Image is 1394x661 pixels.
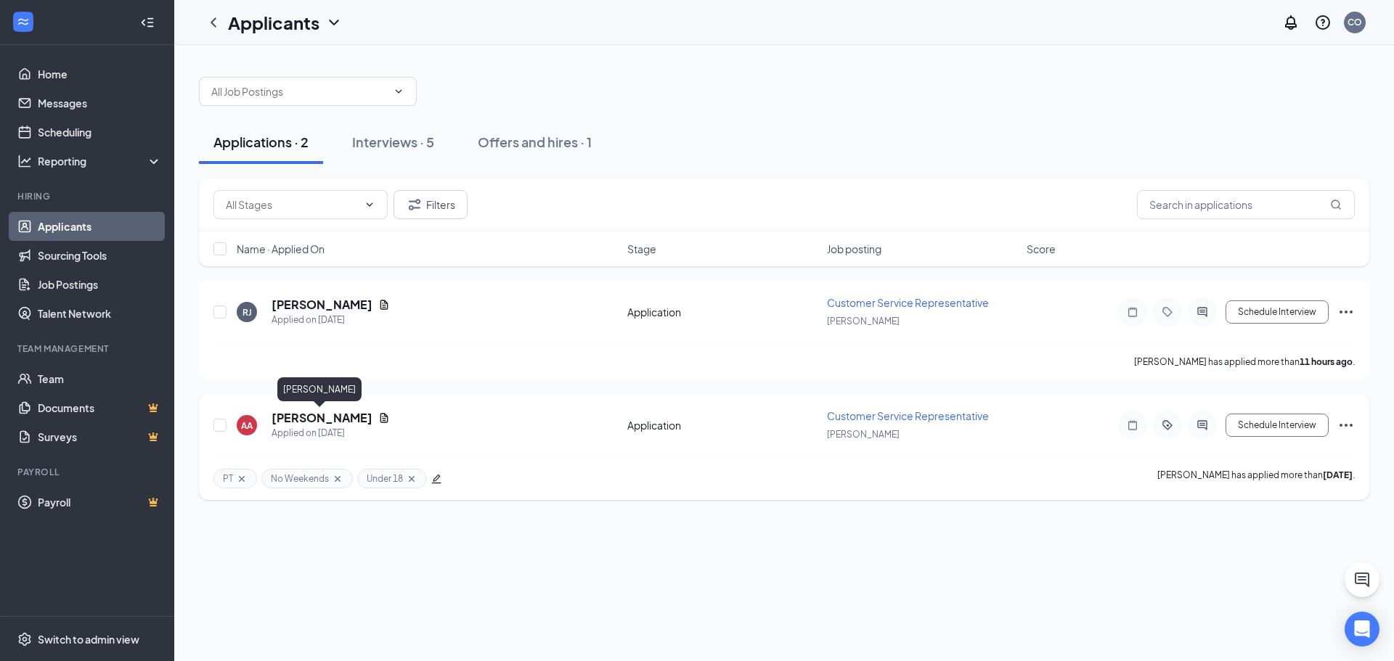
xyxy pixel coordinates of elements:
[1330,199,1342,210] svg: MagnifyingGlass
[352,133,434,151] div: Interviews · 5
[406,473,417,485] svg: Cross
[213,133,309,151] div: Applications · 2
[17,342,159,355] div: Team Management
[38,488,162,517] a: PayrollCrown
[38,422,162,451] a: SurveysCrown
[364,199,375,210] svg: ChevronDown
[1137,190,1355,219] input: Search in applications
[627,418,818,432] div: Application
[1226,414,1329,437] button: Schedule Interview
[393,86,404,97] svg: ChevronDown
[17,466,159,478] div: Payroll
[271,472,329,485] span: No Weekends
[1194,306,1211,318] svg: ActiveChat
[17,632,32,646] svg: Settings
[38,393,162,422] a: DocumentsCrown
[406,196,423,213] svg: Filter
[38,154,163,168] div: Reporting
[1159,306,1176,318] svg: Tag
[1323,469,1353,480] b: [DATE]
[38,89,162,118] a: Messages
[378,412,390,424] svg: Document
[627,305,818,319] div: Application
[1345,562,1379,597] button: ChatActive
[38,632,139,646] div: Switch to admin view
[38,212,162,241] a: Applicants
[17,190,159,202] div: Hiring
[226,197,358,213] input: All Stages
[272,426,390,440] div: Applied on [DATE]
[38,270,162,299] a: Job Postings
[478,133,592,151] div: Offers and hires · 1
[38,59,162,89] a: Home
[378,299,390,311] svg: Document
[1134,356,1355,368] p: [PERSON_NAME] has applied more than .
[272,313,390,327] div: Applied on [DATE]
[236,473,248,485] svg: Cross
[242,306,252,319] div: RJ
[332,473,343,485] svg: Cross
[1282,14,1300,31] svg: Notifications
[1124,306,1141,318] svg: Note
[223,472,233,485] span: PT
[1337,303,1355,321] svg: Ellipses
[1345,612,1379,646] div: Open Intercom Messenger
[241,419,253,432] div: AA
[205,14,222,31] svg: ChevronLeft
[277,377,362,401] div: [PERSON_NAME]
[38,118,162,147] a: Scheduling
[38,364,162,393] a: Team
[1337,416,1355,434] svg: Ellipses
[1159,419,1176,431] svg: ActiveTag
[1300,356,1353,367] b: 11 hours ago
[1226,300,1329,324] button: Schedule Interview
[1027,242,1056,256] span: Score
[827,242,881,256] span: Job posting
[1124,419,1141,431] svg: Note
[325,14,343,31] svg: ChevronDown
[211,83,387,99] input: All Job Postings
[627,242,656,256] span: Stage
[17,154,32,168] svg: Analysis
[827,409,989,422] span: Customer Service Representative
[16,15,30,29] svg: WorkstreamLogo
[38,299,162,328] a: Talent Network
[1353,571,1371,588] svg: ChatActive
[272,297,372,313] h5: [PERSON_NAME]
[367,472,403,485] span: Under 18
[272,410,372,426] h5: [PERSON_NAME]
[140,15,155,30] svg: Collapse
[431,474,441,484] span: edit
[827,429,900,440] span: [PERSON_NAME]
[1314,14,1332,31] svg: QuestionInfo
[827,316,900,327] span: [PERSON_NAME]
[1194,419,1211,431] svg: ActiveChat
[38,241,162,270] a: Sourcing Tools
[827,296,989,309] span: Customer Service Representative
[228,10,319,35] h1: Applicants
[1157,469,1355,488] p: [PERSON_NAME] has applied more than .
[237,242,325,256] span: Name · Applied On
[394,190,468,219] button: Filter Filters
[1348,16,1362,28] div: CO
